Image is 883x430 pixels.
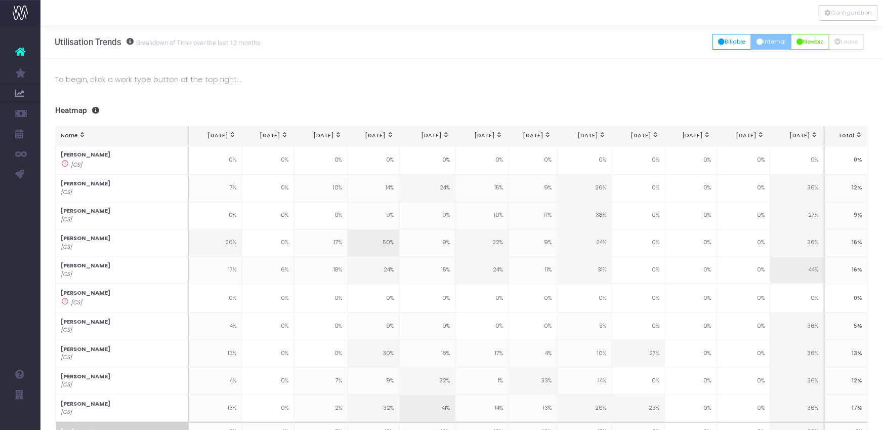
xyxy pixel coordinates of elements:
[348,312,399,340] td: 9%
[348,257,399,284] td: 24%
[134,37,262,47] small: Breakdown of Time over the last 12 months.
[557,395,612,422] td: 26%
[824,395,868,422] td: 17%
[612,257,665,284] td: 0%
[61,408,72,416] i: [CS]
[399,202,455,229] td: 9%
[717,229,770,257] td: 0%
[770,126,824,146] th: Dec 25: activate to sort column ascending
[612,395,665,422] td: 23%
[514,132,552,140] div: [DATE]
[294,146,348,175] td: 0%
[824,126,868,146] th: Total: activate to sort column ascending
[242,146,294,175] td: 0%
[399,395,455,422] td: 41%
[770,284,824,312] td: 0%
[294,367,348,395] td: 7%
[665,126,717,146] th: Oct 25: activate to sort column ascending
[612,202,665,229] td: 0%
[348,175,399,202] td: 14%
[189,202,242,229] td: 0%
[455,175,509,202] td: 15%
[717,126,770,146] th: Nov 25: activate to sort column ascending
[61,326,72,334] i: [CS]
[61,243,72,251] i: [CS]
[557,340,612,367] td: 10%
[61,318,110,326] strong: [PERSON_NAME]
[829,34,864,50] button: Leave
[55,73,869,86] p: To begin, click a work type button at the top right...
[455,284,509,312] td: 0%
[819,5,878,21] div: Vertical button group
[455,395,509,422] td: 14%
[665,367,717,395] td: 0%
[189,146,242,175] td: 0%
[455,202,509,229] td: 10%
[665,340,717,367] td: 0%
[509,126,557,146] th: Jul 25: activate to sort column ascending
[294,202,348,229] td: 0%
[770,312,824,340] td: 36%
[294,257,348,284] td: 18%
[242,395,294,422] td: 0%
[189,175,242,202] td: 7%
[612,367,665,395] td: 0%
[189,126,242,146] th: Jan 25: activate to sort column ascending
[776,132,818,140] div: [DATE]
[670,132,711,140] div: [DATE]
[770,395,824,422] td: 36%
[189,229,242,257] td: 26%
[824,284,868,312] td: 0%
[189,257,242,284] td: 17%
[557,229,612,257] td: 24%
[242,312,294,340] td: 0%
[665,257,717,284] td: 0%
[455,146,509,175] td: 0%
[61,234,110,242] strong: [PERSON_NAME]
[717,202,770,229] td: 0%
[294,175,348,202] td: 10%
[770,229,824,257] td: 36%
[824,229,868,257] td: 16%
[770,367,824,395] td: 36%
[300,132,342,140] div: [DATE]
[612,229,665,257] td: 0%
[61,262,110,269] strong: [PERSON_NAME]
[824,367,868,395] td: 12%
[830,132,863,140] div: Total
[665,284,717,312] td: 0%
[509,284,557,312] td: 0%
[455,229,509,257] td: 22%
[665,229,717,257] td: 0%
[509,146,557,175] td: 0%
[405,132,450,140] div: [DATE]
[242,367,294,395] td: 0%
[348,284,399,312] td: 0%
[294,284,348,312] td: 0%
[348,202,399,229] td: 9%
[399,146,455,175] td: 0%
[56,126,189,146] th: Name: activate to sort column ascending
[71,161,82,169] i: [CS]
[557,312,612,340] td: 5%
[61,400,110,408] strong: [PERSON_NAME]
[722,132,765,140] div: [DATE]
[399,229,455,257] td: 9%
[712,34,751,50] button: Billable
[824,340,868,367] td: 13%
[189,395,242,422] td: 13%
[61,207,110,215] strong: [PERSON_NAME]
[348,340,399,367] td: 30%
[399,257,455,284] td: 15%
[348,367,399,395] td: 9%
[189,312,242,340] td: 4%
[61,151,110,159] strong: [PERSON_NAME]
[824,312,868,340] td: 5%
[61,132,183,140] div: Name
[61,381,72,389] i: [CS]
[557,202,612,229] td: 38%
[557,146,612,175] td: 0%
[348,126,399,146] th: Apr 25: activate to sort column ascending
[455,340,509,367] td: 17%
[612,284,665,312] td: 0%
